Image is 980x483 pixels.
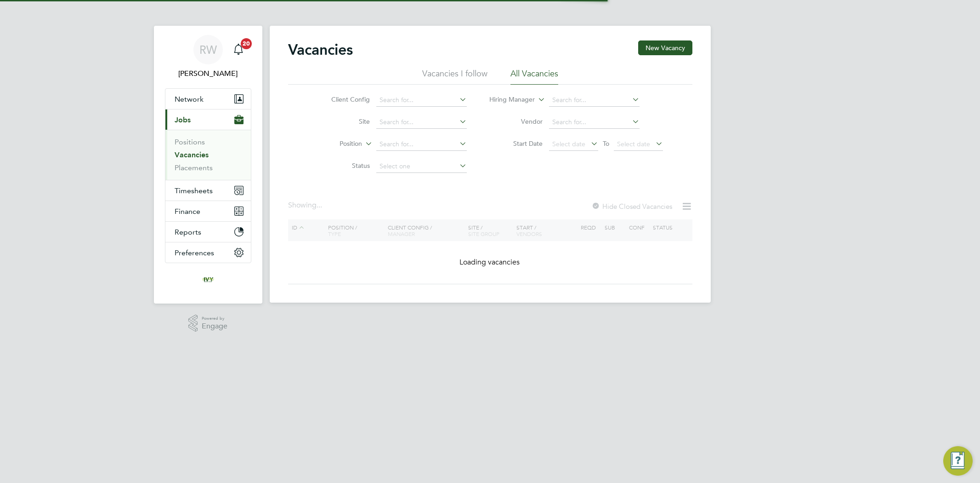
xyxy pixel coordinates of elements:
[490,139,543,148] label: Start Date
[165,68,251,79] span: Rob Winchle
[422,68,487,85] li: Vacancies I follow
[376,160,467,173] input: Select one
[175,138,205,146] a: Positions
[482,95,535,104] label: Hiring Manager
[510,68,558,85] li: All Vacancies
[165,242,251,263] button: Preferences
[317,95,370,103] label: Client Config
[175,228,201,236] span: Reports
[376,94,467,107] input: Search for...
[202,322,227,330] span: Engage
[165,222,251,242] button: Reports
[165,180,251,201] button: Timesheets
[202,315,227,322] span: Powered by
[600,138,612,149] span: To
[175,163,213,172] a: Placements
[165,89,251,109] button: Network
[175,207,200,216] span: Finance
[288,201,324,210] div: Showing
[199,44,217,56] span: RW
[175,115,191,124] span: Jobs
[175,95,204,103] span: Network
[376,116,467,129] input: Search for...
[175,186,213,195] span: Timesheets
[549,116,640,129] input: Search for...
[201,272,215,287] img: ivyresourcegroup-logo-retina.png
[154,26,262,304] nav: Main navigation
[165,272,251,287] a: Go to home page
[309,139,362,149] label: Position
[549,94,640,107] input: Search for...
[552,140,585,148] span: Select date
[591,202,672,211] label: Hide Closed Vacancies
[490,117,543,126] label: Vendor
[229,35,248,64] a: 20
[165,130,251,180] div: Jobs
[317,201,322,210] span: ...
[175,248,214,257] span: Preferences
[317,117,370,126] label: Site
[188,315,227,332] a: Powered byEngage
[638,40,692,55] button: New Vacancy
[317,161,370,170] label: Status
[175,150,209,159] a: Vacancies
[241,38,252,49] span: 20
[943,446,973,476] button: Engage Resource Center
[617,140,650,148] span: Select date
[165,109,251,130] button: Jobs
[376,138,467,151] input: Search for...
[165,35,251,79] a: RW[PERSON_NAME]
[288,40,353,59] h2: Vacancies
[165,201,251,221] button: Finance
